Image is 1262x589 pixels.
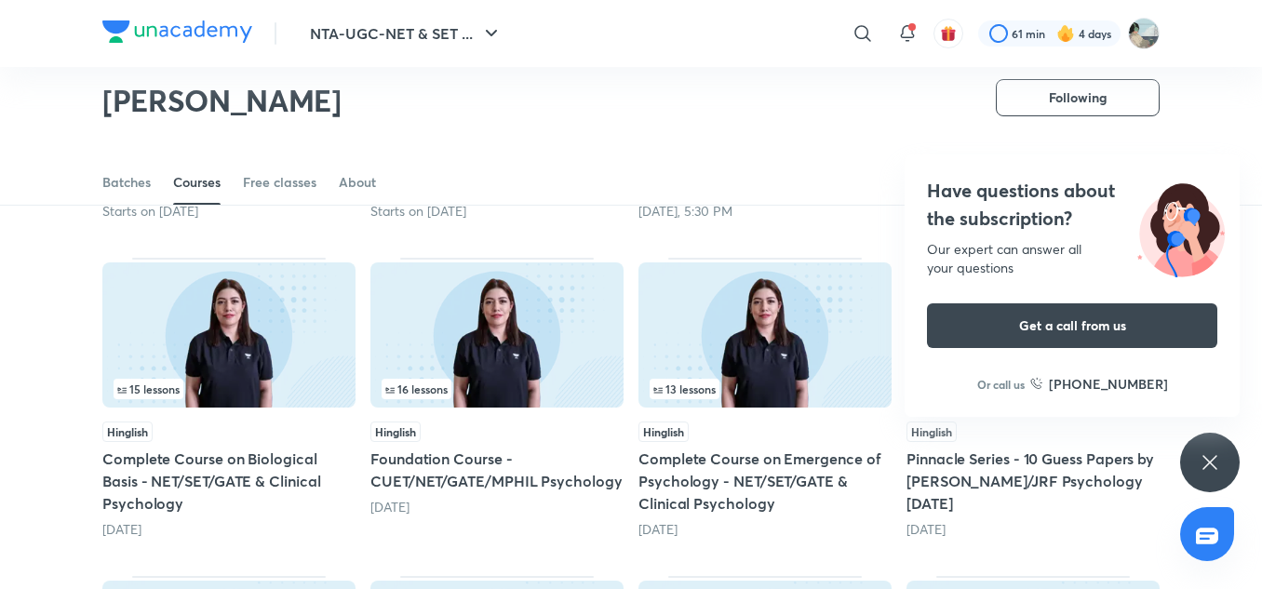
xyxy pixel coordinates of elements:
img: Company Logo [102,20,252,43]
div: 1 month ago [370,498,624,516]
span: 16 lessons [385,383,448,395]
div: Free classes [243,173,316,192]
h2: [PERSON_NAME] [102,82,342,119]
img: avatar [940,25,957,42]
div: infocontainer [382,379,612,399]
div: Complete Course on Emergence of Psychology - NET/SET/GATE & Clinical Psychology [638,258,892,539]
h4: Have questions about the subscription? [927,177,1217,233]
div: infosection [382,379,612,399]
img: ttu_illustration_new.svg [1122,177,1240,277]
div: Courses [173,173,221,192]
span: Hinglish [370,422,421,442]
div: Batches [102,173,151,192]
span: Hinglish [638,422,689,442]
button: NTA-UGC-NET & SET ... [299,15,514,52]
button: Get a call from us [927,303,1217,348]
div: About [339,173,376,192]
div: left [114,379,344,399]
img: Thumbnail [102,262,356,408]
div: left [650,379,880,399]
a: Free classes [243,160,316,205]
div: Starts on Sep 12 [370,202,624,221]
h5: Complete Course on Emergence of Psychology - NET/SET/GATE & Clinical Psychology [638,448,892,515]
a: Batches [102,160,151,205]
span: Hinglish [102,422,153,442]
a: Company Logo [102,20,252,47]
img: Sanskrati Shresth [1128,18,1160,49]
div: infocontainer [650,379,880,399]
div: 2 months ago [906,520,1160,539]
div: left [382,379,612,399]
h5: Pinnacle Series - 10 Guess Papers by [PERSON_NAME]/JRF Psychology [DATE] [906,448,1160,515]
div: 11 days ago [102,520,356,539]
div: Starts on Sep 22 [102,202,356,221]
div: 1 month ago [638,520,892,539]
div: infosection [114,379,344,399]
span: 15 lessons [117,383,180,395]
p: Or call us [977,376,1025,393]
a: Courses [173,160,221,205]
img: Thumbnail [638,262,892,408]
div: infosection [650,379,880,399]
a: About [339,160,376,205]
button: Following [996,79,1160,116]
h6: [PHONE_NUMBER] [1049,374,1168,394]
span: 13 lessons [653,383,716,395]
div: infocontainer [114,379,344,399]
h5: Complete Course on Biological Basis - NET/SET/GATE & Clinical Psychology [102,448,356,515]
div: Today, 5:30 PM [638,202,892,221]
div: Foundation Course - CUET/NET/GATE/MPHIL Psychology [370,258,624,539]
img: Thumbnail [370,262,624,408]
button: avatar [933,19,963,48]
div: Our expert can answer all your questions [927,240,1217,277]
span: Following [1049,88,1107,107]
div: Complete Course on Biological Basis - NET/SET/GATE & Clinical Psychology [102,258,356,539]
span: Hinglish [906,422,957,442]
a: [PHONE_NUMBER] [1030,374,1168,394]
h5: Foundation Course - CUET/NET/GATE/MPHIL Psychology [370,448,624,492]
img: streak [1056,24,1075,43]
